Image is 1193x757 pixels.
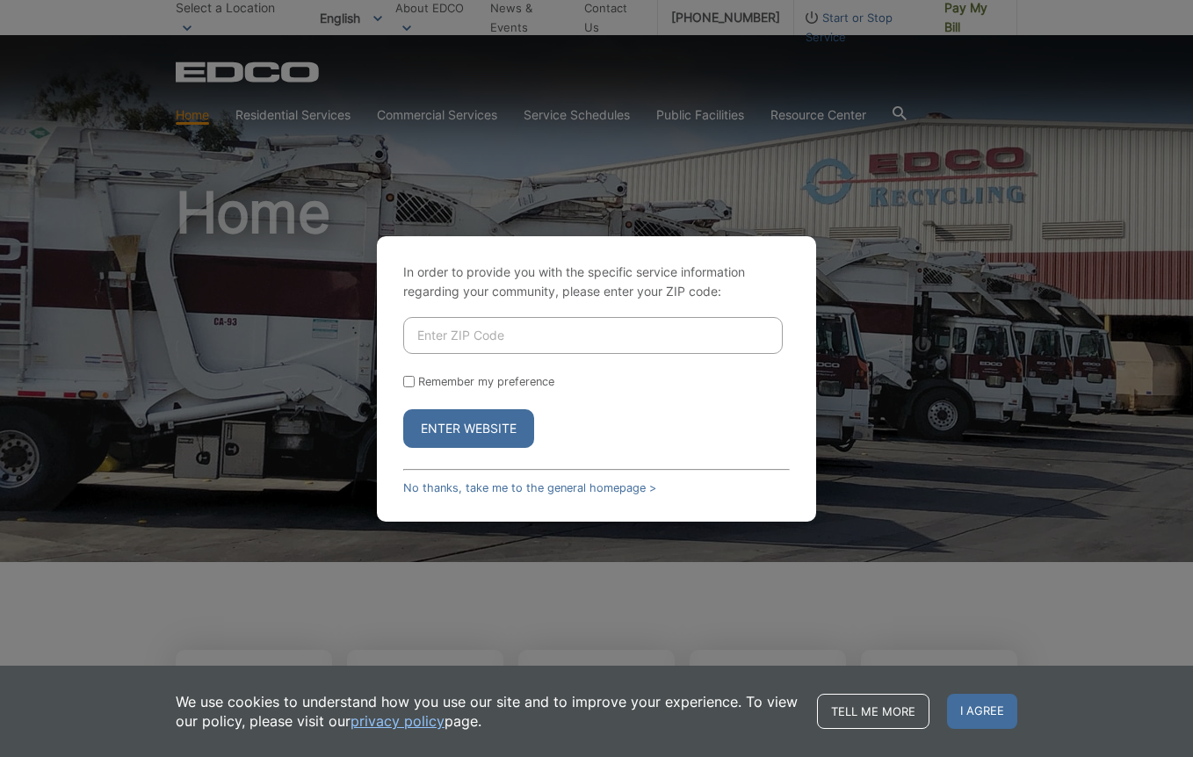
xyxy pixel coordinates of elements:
[176,692,799,731] p: We use cookies to understand how you use our site and to improve your experience. To view our pol...
[403,317,783,354] input: Enter ZIP Code
[817,694,929,729] a: Tell me more
[418,375,554,388] label: Remember my preference
[403,481,656,494] a: No thanks, take me to the general homepage >
[403,409,534,448] button: Enter Website
[947,694,1017,729] span: I agree
[351,711,445,731] a: privacy policy
[403,263,790,301] p: In order to provide you with the specific service information regarding your community, please en...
